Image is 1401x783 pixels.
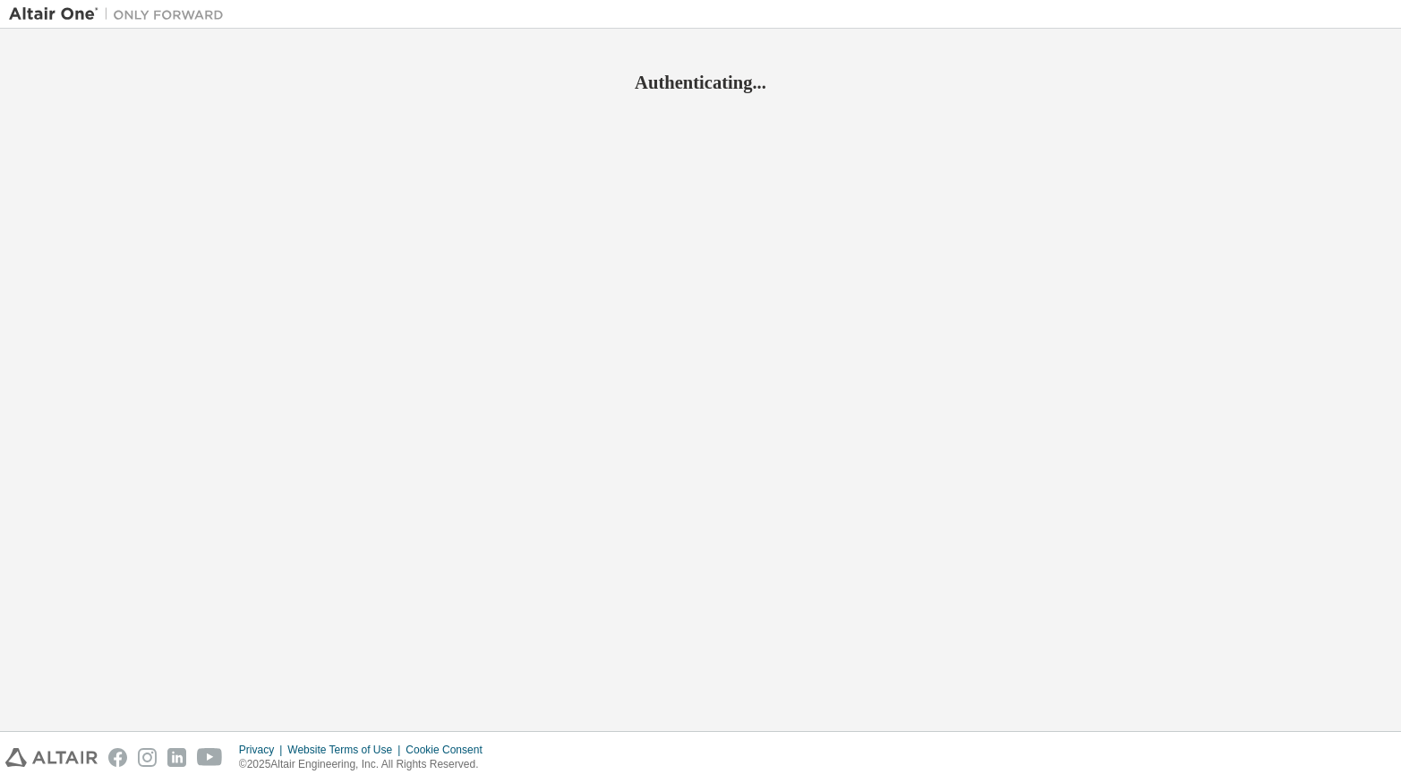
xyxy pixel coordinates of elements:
[108,748,127,767] img: facebook.svg
[287,743,406,757] div: Website Terms of Use
[9,71,1392,94] h2: Authenticating...
[406,743,492,757] div: Cookie Consent
[5,748,98,767] img: altair_logo.svg
[239,757,493,772] p: © 2025 Altair Engineering, Inc. All Rights Reserved.
[239,743,287,757] div: Privacy
[167,748,186,767] img: linkedin.svg
[138,748,157,767] img: instagram.svg
[9,5,233,23] img: Altair One
[197,748,223,767] img: youtube.svg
